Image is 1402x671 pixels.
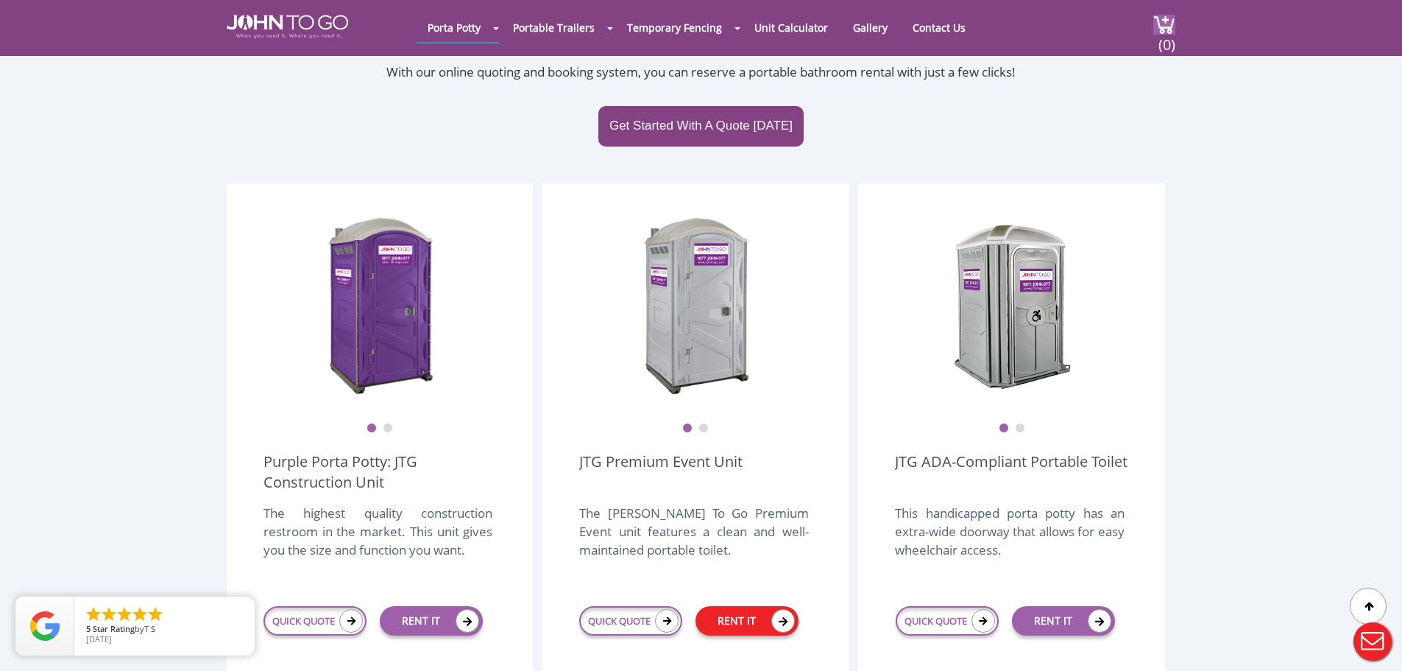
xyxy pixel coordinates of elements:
[100,605,118,623] li: 
[999,424,1009,434] button: 1 of 2
[579,452,743,493] a: JTG Premium Event Unit
[1015,424,1025,434] button: 2 of 2
[1158,23,1175,55] span: (0)
[1153,15,1175,35] img: cart a
[1012,606,1115,636] a: RENT IT
[116,605,133,623] li: 
[598,106,804,146] a: Get Started With A Quote [DATE]
[131,605,149,623] li: 
[417,13,492,42] a: Porta Potty
[616,13,733,42] a: Temporary Fencing
[85,605,102,623] li: 
[263,452,496,493] a: Purple Porta Potty: JTG Construction Unit
[1343,612,1402,671] button: Live Chat
[579,606,682,636] a: QUICK QUOTE
[579,504,808,575] div: The [PERSON_NAME] To Go Premium Event unit features a clean and well-maintained portable toilet.
[367,424,377,434] button: 1 of 2
[896,606,999,636] a: QUICK QUOTE
[895,452,1127,493] a: JTG ADA-Compliant Portable Toilet
[30,611,60,641] img: Review Rating
[383,424,393,434] button: 2 of 2
[144,623,155,634] span: T S
[146,605,164,623] li: 
[953,213,1071,397] img: ADA Handicapped Accessible Unit
[842,13,899,42] a: Gallery
[86,633,112,644] span: [DATE]
[502,13,606,42] a: Portable Trailers
[93,623,135,634] span: Star Rating
[695,606,799,636] a: RENT IT
[263,504,492,575] div: The highest quality construction restroom in the market. This unit gives you the size and functio...
[380,606,483,636] a: RENT IT
[743,13,839,42] a: Unit Calculator
[227,63,1175,81] p: With our online quoting and booking system, you can reserve a portable bathroom rental with just ...
[86,625,243,635] span: by
[227,15,348,38] img: JOHN to go
[263,606,367,636] a: QUICK QUOTE
[902,13,977,42] a: Contact Us
[895,504,1124,575] div: This handicapped porta potty has an extra-wide doorway that allows for easy wheelchair access.
[86,623,91,634] span: 5
[682,424,693,434] button: 1 of 2
[698,424,709,434] button: 2 of 2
